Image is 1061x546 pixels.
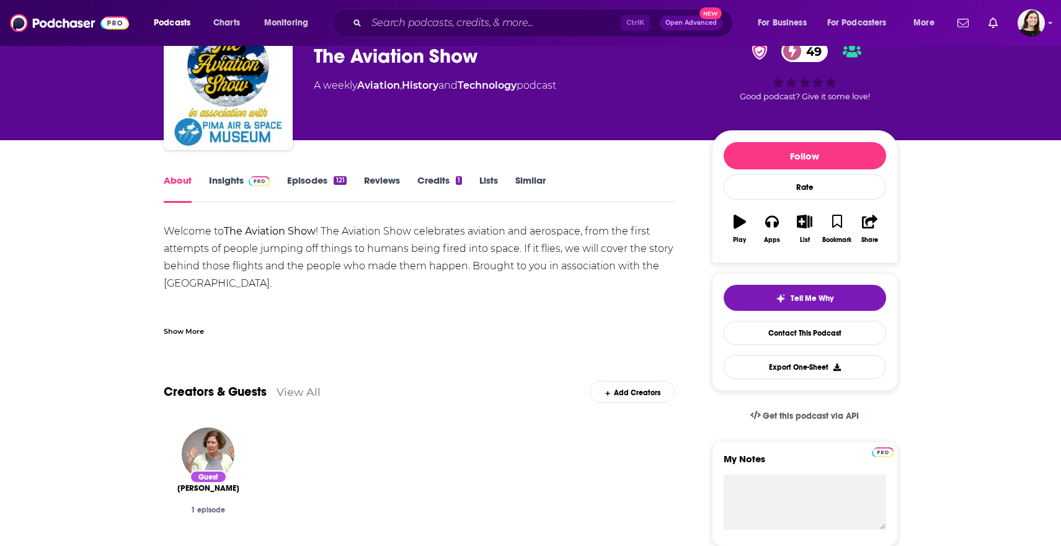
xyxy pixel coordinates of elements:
[861,236,878,244] div: Share
[749,13,822,33] button: open menu
[712,32,898,109] div: verified Badge49Good podcast? Give it some love!
[724,355,886,379] button: Export One-Sheet
[590,381,675,403] div: Add Creators
[154,14,190,32] span: Podcasts
[983,12,1003,34] a: Show notifications dropdown
[724,207,756,251] button: Play
[853,207,886,251] button: Share
[479,174,498,203] a: Lists
[822,236,851,244] div: Bookmark
[1018,9,1045,37] span: Logged in as lucynalen
[764,236,780,244] div: Apps
[334,176,346,185] div: 121
[781,40,828,62] a: 49
[800,236,810,244] div: List
[166,24,290,148] img: The Aviation Show
[788,207,820,251] button: List
[213,14,240,32] span: Charts
[821,207,853,251] button: Bookmark
[740,401,869,431] a: Get this podcast via API
[724,321,886,345] a: Contact This Podcast
[515,174,546,203] a: Similar
[249,176,270,186] img: Podchaser Pro
[224,225,316,237] strong: The Aviation Show
[402,79,438,91] a: History
[145,13,206,33] button: open menu
[872,445,894,457] a: Pro website
[1018,9,1045,37] img: User Profile
[456,176,462,185] div: 1
[458,79,517,91] a: Technology
[366,13,621,33] input: Search podcasts, credits, & more...
[733,236,746,244] div: Play
[952,12,974,34] a: Show notifications dropdown
[209,174,270,203] a: InsightsPodchaser Pro
[905,13,950,33] button: open menu
[314,78,556,93] div: A weekly podcast
[819,13,905,33] button: open menu
[872,447,894,457] img: Podchaser Pro
[794,40,828,62] span: 49
[177,483,239,493] a: Caroline Alexander
[660,16,722,30] button: Open AdvancedNew
[740,92,870,101] span: Good podcast? Give it some love!
[763,411,859,421] span: Get this podcast via API
[724,142,886,169] button: Follow
[699,7,722,19] span: New
[438,79,458,91] span: and
[344,9,745,37] div: Search podcasts, credits, & more...
[205,13,247,33] a: Charts
[164,384,267,400] a: Creators & Guests
[724,453,886,475] label: My Notes
[1018,9,1045,37] button: Show profile menu
[164,174,192,203] a: About
[758,14,807,32] span: For Business
[364,174,400,203] a: Reviews
[182,427,234,480] img: Caroline Alexander
[357,79,400,91] a: Aviation
[913,14,934,32] span: More
[665,20,717,26] span: Open Advanced
[190,470,227,483] div: Guest
[10,11,129,35] img: Podchaser - Follow, Share and Rate Podcasts
[264,14,308,32] span: Monitoring
[287,174,346,203] a: Episodes121
[827,14,887,32] span: For Podcasters
[776,293,786,303] img: tell me why sparkle
[791,293,833,303] span: Tell Me Why
[255,13,324,33] button: open menu
[724,285,886,311] button: tell me why sparkleTell Me Why
[724,174,886,200] div: Rate
[621,15,650,31] span: Ctrl K
[756,207,788,251] button: Apps
[277,385,321,398] a: View All
[748,43,771,60] img: verified Badge
[174,506,243,514] div: 1 episode
[400,79,402,91] span: ,
[417,174,462,203] a: Credits1
[164,223,675,327] div: Welcome to ! The Aviation Show celebrates aviation and aerospace, from the first attempts of peop...
[177,483,239,493] span: [PERSON_NAME]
